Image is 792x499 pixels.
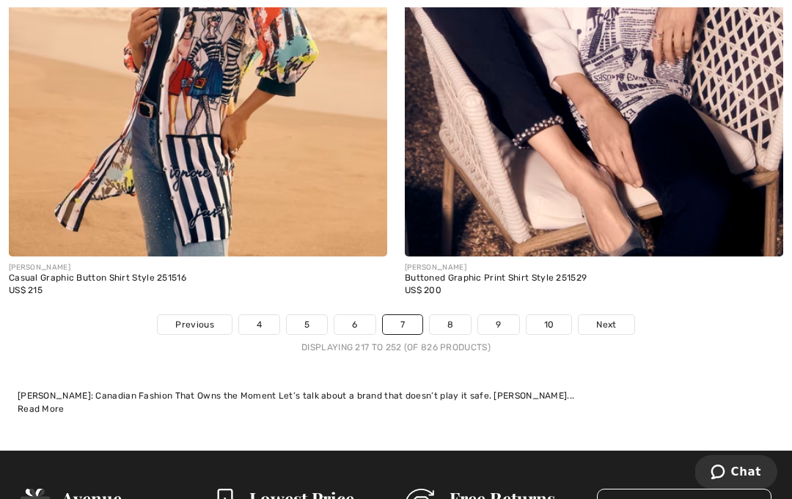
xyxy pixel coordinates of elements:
div: [PERSON_NAME] [405,262,783,273]
span: Read More [18,404,65,414]
div: Casual Graphic Button Shirt Style 251516 [9,273,387,284]
span: US$ 200 [405,285,441,295]
a: 9 [478,315,518,334]
span: Next [596,318,616,331]
a: 10 [527,315,572,334]
a: 8 [430,315,471,334]
div: [PERSON_NAME] [9,262,387,273]
span: Previous [175,318,213,331]
a: 5 [287,315,327,334]
a: 4 [239,315,279,334]
a: 6 [334,315,375,334]
span: US$ 215 [9,285,43,295]
div: Buttoned Graphic Print Shirt Style 251529 [405,273,783,284]
a: 7 [383,315,422,334]
a: Next [579,315,634,334]
a: Previous [158,315,231,334]
iframe: Opens a widget where you can chat to one of our agents [695,455,777,492]
div: [PERSON_NAME]: Canadian Fashion That Owns the Moment Let’s talk about a brand that doesn’t play i... [18,389,774,402]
